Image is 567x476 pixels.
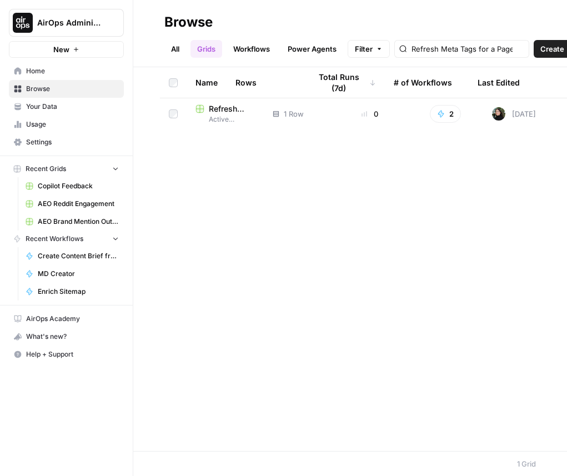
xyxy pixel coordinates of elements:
span: MD Creator [38,269,119,279]
button: Help + Support [9,345,124,363]
div: What's new? [9,328,123,345]
a: Power Agents [281,40,343,58]
img: eoqc67reg7z2luvnwhy7wyvdqmsw [492,107,505,121]
a: Home [9,62,124,80]
button: What's new? [9,328,124,345]
div: # of Workflows [394,67,452,98]
a: AEO Reddit Engagement [21,195,124,213]
span: AirOps Administrative [37,17,104,28]
div: [DATE] [492,107,536,121]
a: Browse [9,80,124,98]
a: AEO Brand Mention Outreach [21,213,124,231]
a: Your Data [9,98,124,116]
span: Your Data [26,102,119,112]
div: Name [195,67,218,98]
button: New [9,41,124,58]
img: AirOps Administrative Logo [13,13,33,33]
a: Copilot Feedback [21,177,124,195]
span: Refresh Meta Tags for a Page [209,103,255,114]
a: Grids [190,40,222,58]
span: AEO Reddit Engagement [38,199,119,209]
span: Usage [26,119,119,129]
a: Workflows [227,40,277,58]
span: Settings [26,137,119,147]
a: AirOps Academy [9,310,124,328]
span: Recent Grids [26,164,66,174]
span: Copilot Feedback [38,181,119,191]
a: MD Creator [21,265,124,283]
a: Enrich Sitemap [21,283,124,300]
a: Usage [9,116,124,133]
span: Browse [26,84,119,94]
div: Last Edited [478,67,520,98]
div: Rows [235,67,257,98]
a: Refresh Meta Tags for a PageActive Templates [DO NOT EDIT] [195,103,255,124]
div: Browse [164,13,213,31]
button: 2 [430,105,461,123]
span: AirOps Academy [26,314,119,324]
a: Create Content Brief from Keyword [21,247,124,265]
span: AEO Brand Mention Outreach [38,217,119,227]
span: Filter [355,43,373,54]
span: Create Content Brief from Keyword [38,251,119,261]
a: Settings [9,133,124,151]
button: Recent Grids [9,161,124,177]
span: Active Templates [DO NOT EDIT] [195,114,255,124]
span: 1 Row [284,108,304,119]
span: Recent Workflows [26,234,83,244]
input: Search [412,43,524,54]
span: Help + Support [26,349,119,359]
div: 0 [341,108,399,119]
span: Create [540,43,564,54]
span: Enrich Sitemap [38,287,119,297]
div: Total Runs (7d) [310,67,376,98]
span: New [53,44,69,55]
span: Home [26,66,119,76]
button: Recent Workflows [9,231,124,247]
div: 1 Grid [517,458,536,469]
button: Workspace: AirOps Administrative [9,9,124,37]
a: All [164,40,186,58]
button: Filter [348,40,390,58]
